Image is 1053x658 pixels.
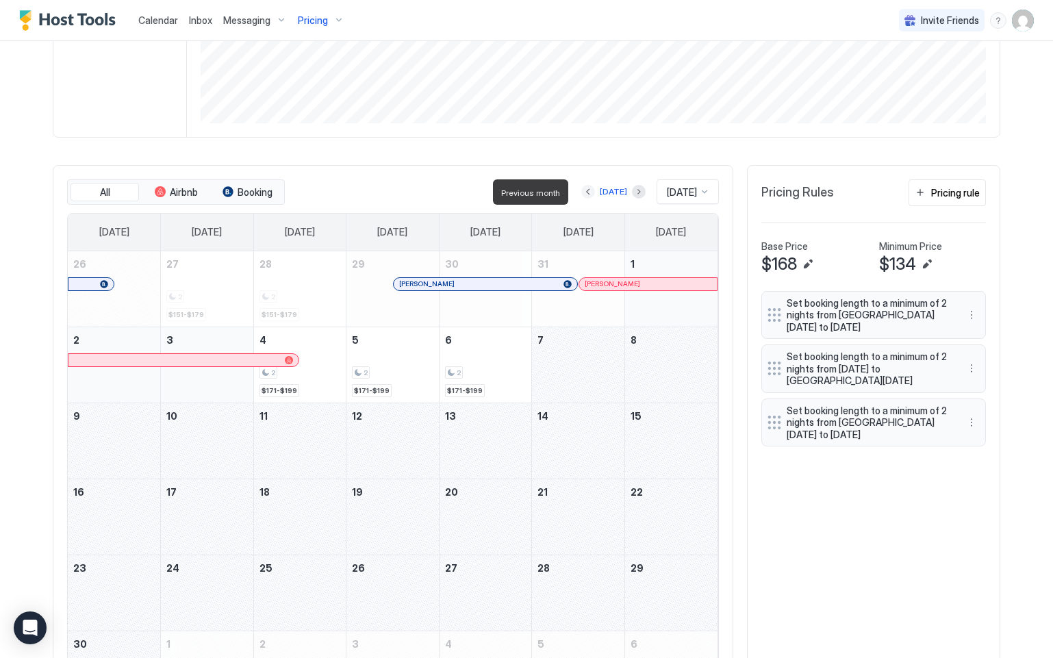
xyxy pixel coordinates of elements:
[254,327,346,353] a: November 4, 2025
[364,368,368,377] span: 2
[667,186,697,199] span: [DATE]
[963,360,980,377] div: menu
[439,327,532,403] td: November 6, 2025
[254,631,346,657] a: December 2, 2025
[439,479,532,555] td: November 20, 2025
[631,334,637,346] span: 8
[457,214,514,251] a: Thursday
[253,327,346,403] td: November 4, 2025
[254,251,346,277] a: October 28, 2025
[170,186,198,199] span: Airbnb
[537,486,548,498] span: 21
[73,486,84,498] span: 16
[346,251,440,327] td: October 29, 2025
[352,638,359,650] span: 3
[298,14,328,27] span: Pricing
[439,403,532,479] td: November 13, 2025
[14,611,47,644] div: Open Intercom Messenger
[532,479,624,505] a: November 21, 2025
[346,479,440,555] td: November 19, 2025
[189,14,212,26] span: Inbox
[161,403,253,429] a: November 10, 2025
[86,214,143,251] a: Sunday
[166,562,179,574] span: 24
[259,258,272,270] span: 28
[67,179,285,205] div: tab-group
[259,486,270,498] span: 18
[259,638,266,650] span: 2
[253,555,346,631] td: November 25, 2025
[642,214,700,251] a: Saturday
[166,486,177,498] span: 17
[352,334,359,346] span: 5
[19,10,122,31] a: Host Tools Logo
[631,638,637,650] span: 6
[445,562,457,574] span: 27
[532,555,624,581] a: November 28, 2025
[68,403,160,429] a: November 9, 2025
[346,555,440,631] td: November 26, 2025
[787,351,950,387] span: Set booking length to a minimum of 2 nights from [DATE] to [GEOGRAPHIC_DATA][DATE]
[921,14,979,27] span: Invite Friends
[346,327,440,403] td: November 5, 2025
[271,368,275,377] span: 2
[990,12,1006,29] div: menu
[161,555,254,631] td: November 24, 2025
[625,479,718,505] a: November 22, 2025
[259,410,268,422] span: 11
[625,403,718,429] a: November 15, 2025
[346,327,439,353] a: November 5, 2025
[532,403,625,479] td: November 14, 2025
[192,226,222,238] span: [DATE]
[346,251,439,277] a: October 29, 2025
[254,479,346,505] a: November 18, 2025
[346,403,440,479] td: November 12, 2025
[68,403,161,479] td: November 9, 2025
[138,13,178,27] a: Calendar
[537,562,550,574] span: 28
[656,226,686,238] span: [DATE]
[600,186,627,198] div: [DATE]
[73,334,79,346] span: 2
[440,555,532,581] a: November 27, 2025
[532,251,625,327] td: October 31, 2025
[68,555,160,581] a: November 23, 2025
[223,14,270,27] span: Messaging
[787,297,950,333] span: Set booking length to a minimum of 2 nights from [GEOGRAPHIC_DATA][DATE] to [DATE]
[68,631,160,657] a: November 30, 2025
[537,638,544,650] span: 5
[598,184,629,200] button: [DATE]
[166,638,170,650] span: 1
[346,403,439,429] a: November 12, 2025
[787,405,950,441] span: Set booking length to a minimum of 2 nights from [GEOGRAPHIC_DATA][DATE] to [DATE]
[399,279,455,288] span: [PERSON_NAME]
[100,186,110,199] span: All
[262,386,297,395] span: $171-$199
[138,14,178,26] span: Calendar
[447,386,483,395] span: $171-$199
[909,179,986,206] button: Pricing rule
[445,258,459,270] span: 30
[931,186,980,200] div: Pricing rule
[377,226,407,238] span: [DATE]
[399,279,572,288] div: [PERSON_NAME]
[439,555,532,631] td: November 27, 2025
[73,562,86,574] span: 23
[532,631,624,657] a: December 5, 2025
[624,327,718,403] td: November 8, 2025
[537,410,548,422] span: 14
[761,240,808,253] span: Base Price
[352,562,365,574] span: 26
[259,562,272,574] span: 25
[631,258,635,270] span: 1
[631,410,642,422] span: 15
[440,403,532,429] a: November 13, 2025
[99,226,129,238] span: [DATE]
[625,327,718,353] a: November 8, 2025
[161,479,253,505] a: November 17, 2025
[625,631,718,657] a: December 6, 2025
[625,251,718,277] a: November 1, 2025
[761,185,834,201] span: Pricing Rules
[166,334,173,346] span: 3
[537,334,544,346] span: 7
